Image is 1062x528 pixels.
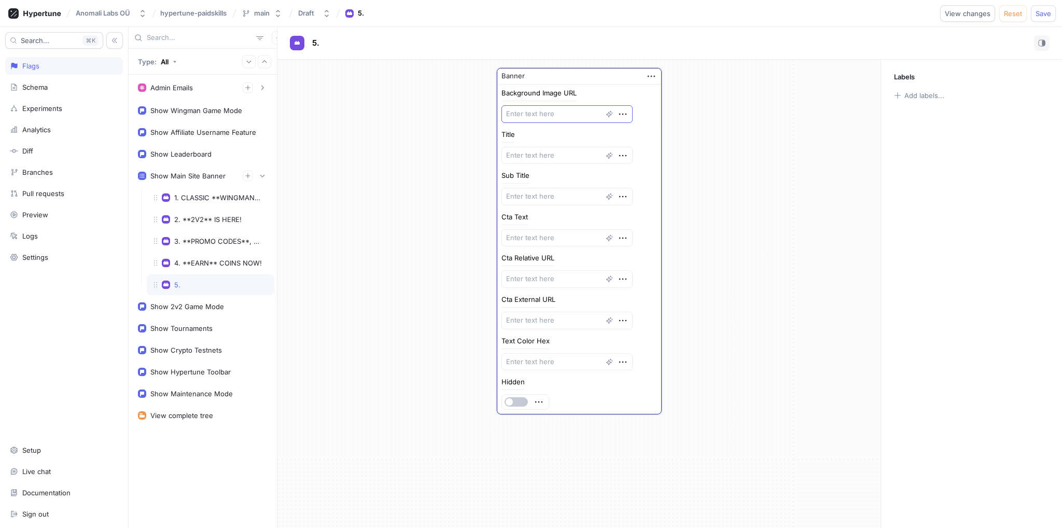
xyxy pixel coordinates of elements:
[242,55,256,68] button: Expand all
[174,237,263,245] div: 3. **PROMO CODES**, UPDATES,
[5,32,103,49] button: Search...K
[150,302,224,311] div: Show 2v2 Game Mode
[21,37,49,44] span: Search...
[22,211,48,219] div: Preview
[150,106,242,115] div: Show Wingman Game Mode
[150,128,256,136] div: Show Affiliate Username Feature
[1004,10,1022,17] span: Reset
[501,131,515,138] div: Title
[160,9,227,17] span: hypertune-paidskills
[501,71,525,81] div: Banner
[22,253,48,261] div: Settings
[237,5,286,22] button: main
[134,52,180,71] button: Type: All
[22,489,71,497] div: Documentation
[150,411,213,420] div: View complete tree
[1036,10,1051,17] span: Save
[150,390,233,398] div: Show Maintenance Mode
[501,255,554,261] div: Cta Relative URL
[150,368,231,376] div: Show Hypertune Toolbar
[22,147,33,155] div: Diff
[174,193,263,202] div: 1. CLASSIC **WINGMAN** MODE
[72,5,151,22] button: Anomali Labs OÜ
[150,84,193,92] div: Admin Emails
[138,58,157,66] p: Type:
[22,104,62,113] div: Experiments
[22,232,38,240] div: Logs
[1031,5,1056,22] button: Save
[174,281,180,289] div: 5.
[150,346,222,354] div: Show Crypto Testnets
[501,214,528,220] div: Cta Text
[890,89,947,102] button: Add labels...
[5,484,123,502] a: Documentation
[358,8,364,19] div: 5.
[501,338,550,344] div: Text Color Hex
[174,259,262,267] div: 4. **EARN** COINS NOW!
[22,62,39,70] div: Flags
[258,55,271,68] button: Collapse all
[150,150,212,158] div: Show Leaderboard
[298,9,314,18] div: Draft
[22,510,49,518] div: Sign out
[22,83,48,91] div: Schema
[82,35,99,46] div: K
[150,324,213,332] div: Show Tournaments
[501,90,577,96] div: Background Image URL
[501,296,555,303] div: Cta External URL
[940,5,995,22] button: View changes
[22,467,51,476] div: Live chat
[76,9,130,18] div: Anomali Labs OÜ
[22,446,41,454] div: Setup
[22,189,64,198] div: Pull requests
[147,33,252,43] input: Search...
[501,379,525,385] div: Hidden
[312,37,319,49] p: 5.
[22,126,51,134] div: Analytics
[501,172,529,179] div: Sub Title
[150,172,226,180] div: Show Main Site Banner
[894,73,915,81] p: Labels
[161,58,169,66] div: All
[22,168,53,176] div: Branches
[999,5,1027,22] button: Reset
[294,5,335,22] button: Draft
[254,9,270,18] div: main
[945,10,990,17] span: View changes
